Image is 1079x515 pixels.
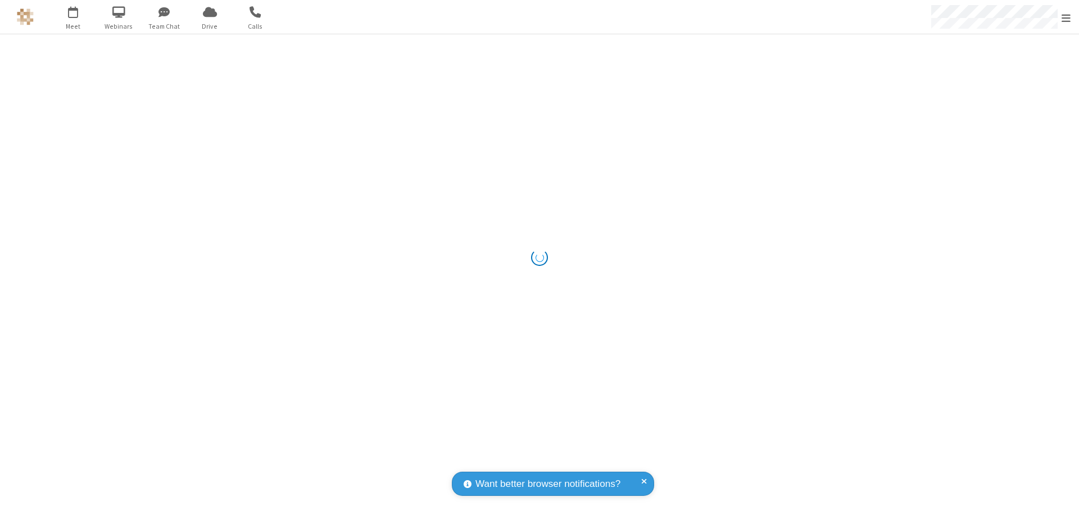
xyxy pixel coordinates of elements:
[475,477,620,491] span: Want better browser notifications?
[234,21,276,31] span: Calls
[98,21,140,31] span: Webinars
[143,21,185,31] span: Team Chat
[189,21,231,31] span: Drive
[52,21,94,31] span: Meet
[17,8,34,25] img: QA Selenium DO NOT DELETE OR CHANGE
